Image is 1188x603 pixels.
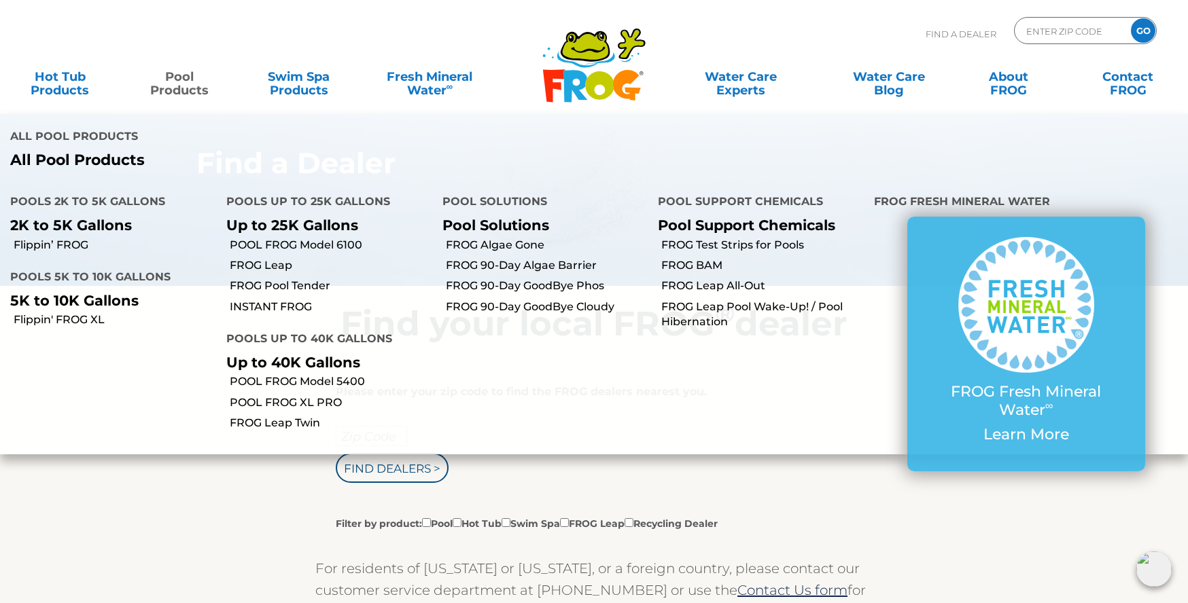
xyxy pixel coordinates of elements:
a: Flippin’ FROG [14,238,216,253]
p: 5K to 10K Gallons [10,292,206,309]
a: FROG Pool Tender [230,278,432,293]
p: Up to 40K Gallons [226,354,422,371]
a: INSTANT FROG [230,299,432,314]
p: Up to 25K Gallons [226,217,422,234]
a: Contact Us form [737,582,848,598]
h4: Pools 5K to 10K Gallons [10,265,206,292]
a: FROG Algae Gone [446,238,648,253]
sup: ∞ [1045,399,1053,412]
h4: Pools 2K to 5K Gallons [10,189,206,217]
sup: ∞ [447,81,453,92]
a: Water CareExperts [665,63,816,90]
a: POOL FROG XL PRO [230,395,432,410]
a: Hot TubProducts [14,63,107,90]
p: 2K to 5K Gallons [10,217,206,234]
a: ContactFROG [1081,63,1174,90]
input: Find Dealers > [336,453,449,483]
a: PoolProducts [133,63,226,90]
p: Learn More [934,426,1118,443]
a: FROG Fresh Mineral Water∞ Learn More [934,237,1118,450]
h4: Pools up to 25K Gallons [226,189,422,217]
a: FROG Test Strips for Pools [661,238,864,253]
a: FROG Leap Twin [230,416,432,431]
a: Flippin' FROG XL [14,312,216,327]
h4: FROG Fresh Mineral Water [874,189,1178,217]
a: FROG Leap Pool Wake-Up! / Pool Hibernation [661,299,864,330]
input: Filter by product:PoolHot TubSwim SpaFROG LeapRecycling Dealer [502,518,510,527]
a: FROG 90-Day GoodBye Cloudy [446,299,648,314]
a: Pool Solutions [442,217,549,234]
input: Filter by product:PoolHot TubSwim SpaFROG LeapRecycling Dealer [560,518,569,527]
a: All Pool Products [10,151,584,169]
p: Pool Support Chemicals [658,217,854,234]
h4: All Pool Products [10,124,584,151]
input: Zip Code Form [1025,21,1117,41]
a: FROG Leap All-Out [661,278,864,293]
a: POOL FROG Model 6100 [230,238,432,253]
label: Filter by product: Pool Hot Tub Swim Spa FROG Leap Recycling Dealer [336,515,718,530]
p: Find A Dealer [926,17,996,51]
input: Filter by product:PoolHot TubSwim SpaFROG LeapRecycling Dealer [422,518,431,527]
a: Swim SpaProducts [252,63,345,90]
img: openIcon [1136,551,1172,587]
h4: Pool Solutions [442,189,638,217]
a: FROG 90-Day Algae Barrier [446,258,648,273]
h4: Pool Support Chemicals [658,189,854,217]
input: Filter by product:PoolHot TubSwim SpaFROG LeapRecycling Dealer [453,518,461,527]
p: FROG Fresh Mineral Water [934,383,1118,419]
h4: Pools up to 40K Gallons [226,327,422,354]
a: AboutFROG [962,63,1055,90]
input: Filter by product:PoolHot TubSwim SpaFROG LeapRecycling Dealer [625,518,633,527]
a: Fresh MineralWater∞ [372,63,488,90]
a: FROG BAM [661,258,864,273]
a: POOL FROG Model 5400 [230,374,432,389]
a: FROG Leap [230,258,432,273]
input: GO [1131,18,1155,43]
a: Water CareBlog [843,63,936,90]
a: FROG 90-Day GoodBye Phos [446,278,648,293]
